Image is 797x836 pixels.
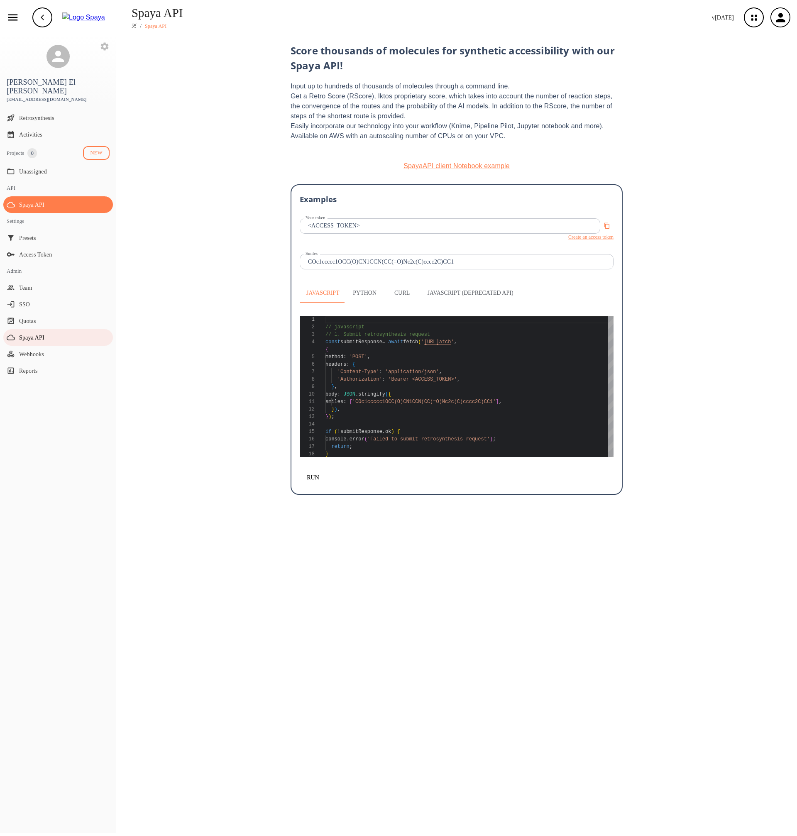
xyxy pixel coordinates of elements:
div: 18 [300,450,315,458]
span: atch [439,339,451,345]
div: Input up to hundreds of thousands of molecules through a command line. [291,81,623,91]
img: Logo Spaya [62,12,105,22]
span: 'POST' [350,354,367,360]
span: , [337,406,340,412]
span: Access Token [19,250,110,259]
span: } [331,384,334,390]
span: : [346,362,349,367]
span: ) [328,414,331,420]
div: Projects [7,148,24,158]
span: ' [451,339,454,345]
span: ; [350,444,352,450]
div: 8 [300,376,315,383]
span: error [350,436,364,442]
span: headers [325,362,346,367]
span: Spaya API [19,333,110,342]
span: , [367,354,370,360]
span: stringify [358,391,385,397]
h3: Examples [300,193,614,205]
div: SSO [3,296,113,313]
span: Team [19,284,110,292]
button: Javascript (Deprecated API) [421,283,520,303]
span: 'COc1ccccc1OCC(O)CN1CCN(CC(=O)Nc2c(C)cccc2C)CC1' [352,399,496,405]
div: Easily incorporate our technology into your workflow (Knime, Pipeline Pilot, Jupyter notebook and... [291,121,623,131]
span: Activities [19,130,110,139]
span: JSON [343,391,355,397]
span: } [325,451,328,457]
div: Unassigned [3,163,113,180]
span: ' [421,339,424,345]
span: , [335,384,337,390]
span: Retrosynthesis [19,114,110,122]
span: Unassigned [19,167,110,176]
span: ) [490,436,493,442]
span: { [388,391,391,397]
span: . [382,429,385,435]
span: { [325,347,328,352]
span: : [343,354,346,360]
span: method [325,354,343,360]
label: Smiles [306,250,318,257]
div: 3 [300,331,315,338]
span: : [337,391,340,397]
span: [URL] [424,339,439,345]
span: 'Content-Type' [337,369,379,375]
span: ] [496,399,499,405]
span: } [331,406,334,412]
div: Presets [3,230,113,246]
span: ( [385,391,388,397]
div: 12 [300,406,315,413]
span: ( [418,339,421,345]
span: { [397,429,400,435]
span: submitResponse [340,339,382,345]
div: Available on AWS with an autoscaling number of CPUs or on your VPC. [291,131,623,141]
button: NEW [83,146,110,160]
span: : [382,376,385,382]
p: Spaya API [132,4,183,22]
div: 14 [300,420,315,428]
span: 0 [27,149,37,157]
span: // javascript [325,324,364,330]
div: Webhooks [3,346,113,362]
span: ) [335,406,337,412]
span: Webhooks [19,350,110,359]
div: 13 [300,413,315,420]
span: body [325,391,337,397]
div: Spaya API [3,196,113,213]
div: 2 [300,323,315,331]
span: if [325,429,331,435]
span: // 1. Submit retrosynthesis request [325,332,430,337]
span: 'Bearer <ACCESS_TOKEN>' [388,376,457,382]
span: fetch [403,339,418,345]
div: 11 [300,398,315,406]
div: 9 [300,383,315,391]
div: Spaya API [3,329,113,346]
span: } [325,414,328,420]
span: , [439,369,442,375]
div: Reports [3,362,113,379]
div: 16 [300,435,315,443]
div: 15 [300,428,315,435]
span: , [457,376,460,382]
span: ok [385,429,391,435]
div: Activities [3,126,113,143]
span: ; [331,414,334,420]
div: Retrosynthesis [3,110,113,126]
button: RUN [300,470,326,486]
div: Get a Retro Score (RScore), Iktos proprietary score, which takes into account the number of react... [291,91,623,121]
span: Presets [19,234,110,242]
span: console [325,436,346,442]
span: Spaya API [19,200,110,209]
span: submitResponse [340,429,382,435]
div: Quotas [3,313,113,329]
span: ! [337,429,340,435]
div: 1 [300,316,315,323]
span: ) [391,429,394,435]
span: = [382,339,385,345]
div: 6 [300,361,315,368]
button: Copy to clipboard [600,219,614,232]
span: const [325,339,340,345]
h3: [PERSON_NAME] El [PERSON_NAME] [7,78,110,95]
span: : [343,399,346,405]
span: ; [493,436,496,442]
